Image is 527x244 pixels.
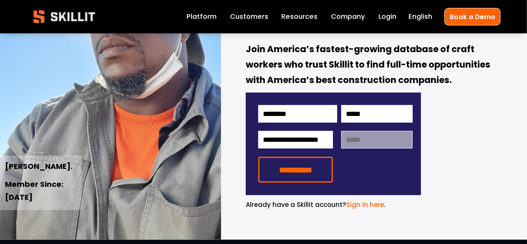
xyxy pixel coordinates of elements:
span: English [408,12,432,22]
span: Already have a Skillit account? [246,200,346,209]
img: Skillit [26,4,102,29]
a: Book a Demo [444,8,501,25]
a: folder dropdown [282,11,318,23]
p: . [246,200,421,210]
strong: . [293,2,300,43]
strong: Join America’s fastest-growing database of craft workers who trust Skillit to find full-time oppo... [246,43,492,88]
span: Resources [282,12,318,22]
a: Platform [187,11,217,23]
a: Login [378,11,396,23]
strong: [PERSON_NAME]. [5,161,73,174]
a: Sign in here [346,200,384,209]
strong: Member Since: [DATE] [5,179,65,204]
a: Company [331,11,365,23]
a: Customers [230,11,268,23]
div: language picker [408,11,432,23]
